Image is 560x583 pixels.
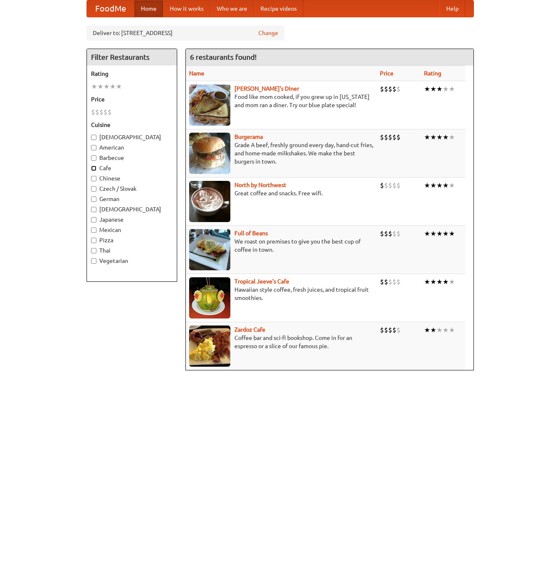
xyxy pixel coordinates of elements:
[163,0,210,17] a: How it works
[91,154,173,162] label: Barbecue
[234,182,286,188] a: North by Northwest
[87,49,177,66] h4: Filter Restaurants
[87,0,134,17] a: FoodMe
[388,181,392,190] li: $
[189,70,204,77] a: Name
[258,29,278,37] a: Change
[424,277,430,286] li: ★
[424,325,430,335] li: ★
[91,176,96,181] input: Chinese
[91,145,96,150] input: American
[392,133,396,142] li: $
[210,0,254,17] a: Who we are
[392,277,396,286] li: $
[190,53,257,61] ng-pluralize: 6 restaurants found!
[392,229,396,238] li: $
[388,229,392,238] li: $
[189,133,230,174] img: burgerama.jpg
[424,70,441,77] a: Rating
[189,181,230,222] img: north.jpg
[91,133,173,141] label: [DEMOGRAPHIC_DATA]
[91,248,96,253] input: Thai
[436,133,443,142] li: ★
[443,277,449,286] li: ★
[234,85,299,92] a: [PERSON_NAME]'s Diner
[108,108,112,117] li: $
[95,108,99,117] li: $
[396,84,401,94] li: $
[424,133,430,142] li: ★
[424,84,430,94] li: ★
[103,108,108,117] li: $
[396,229,401,238] li: $
[91,258,96,264] input: Vegetarian
[189,277,230,318] img: jeeves.jpg
[91,95,173,103] h5: Price
[189,93,373,109] p: Food like mom cooked, if you grew up in [US_STATE] and mom ran a diner. Try our blue plate special!
[449,84,455,94] li: ★
[392,325,396,335] li: $
[443,229,449,238] li: ★
[430,277,436,286] li: ★
[91,185,173,193] label: Czech / Slovak
[436,277,443,286] li: ★
[384,325,388,335] li: $
[91,205,173,213] label: [DEMOGRAPHIC_DATA]
[424,229,430,238] li: ★
[91,246,173,255] label: Thai
[392,84,396,94] li: $
[91,207,96,212] input: [DEMOGRAPHIC_DATA]
[103,82,110,91] li: ★
[189,286,373,302] p: Hawaiian style coffee, fresh juices, and tropical fruit smoothies.
[388,277,392,286] li: $
[388,133,392,142] li: $
[87,26,284,40] div: Deliver to: [STREET_ADDRESS]
[396,181,401,190] li: $
[91,215,173,224] label: Japanese
[436,229,443,238] li: ★
[189,141,373,166] p: Grade A beef, freshly ground every day, hand-cut fries, and home-made milkshakes. We make the bes...
[91,135,96,140] input: [DEMOGRAPHIC_DATA]
[380,84,384,94] li: $
[189,229,230,270] img: beans.jpg
[91,226,173,234] label: Mexican
[234,278,289,285] a: Tropical Jeeve's Cafe
[97,82,103,91] li: ★
[189,237,373,254] p: We roast on premises to give you the best cup of coffee in town.
[380,277,384,286] li: $
[234,326,265,333] a: Zardoz Cafe
[396,133,401,142] li: $
[449,229,455,238] li: ★
[91,121,173,129] h5: Cuisine
[91,108,95,117] li: $
[91,227,96,233] input: Mexican
[91,166,96,171] input: Cafe
[430,229,436,238] li: ★
[430,325,436,335] li: ★
[384,181,388,190] li: $
[234,133,263,140] b: Burgerama
[189,189,373,197] p: Great coffee and snacks. Free wifi.
[384,277,388,286] li: $
[234,230,268,236] b: Full of Beans
[189,84,230,126] img: sallys.jpg
[91,143,173,152] label: American
[91,82,97,91] li: ★
[449,181,455,190] li: ★
[449,133,455,142] li: ★
[91,174,173,183] label: Chinese
[134,0,163,17] a: Home
[424,181,430,190] li: ★
[436,325,443,335] li: ★
[99,108,103,117] li: $
[443,181,449,190] li: ★
[380,133,384,142] li: $
[396,277,401,286] li: $
[388,84,392,94] li: $
[110,82,116,91] li: ★
[443,84,449,94] li: ★
[396,325,401,335] li: $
